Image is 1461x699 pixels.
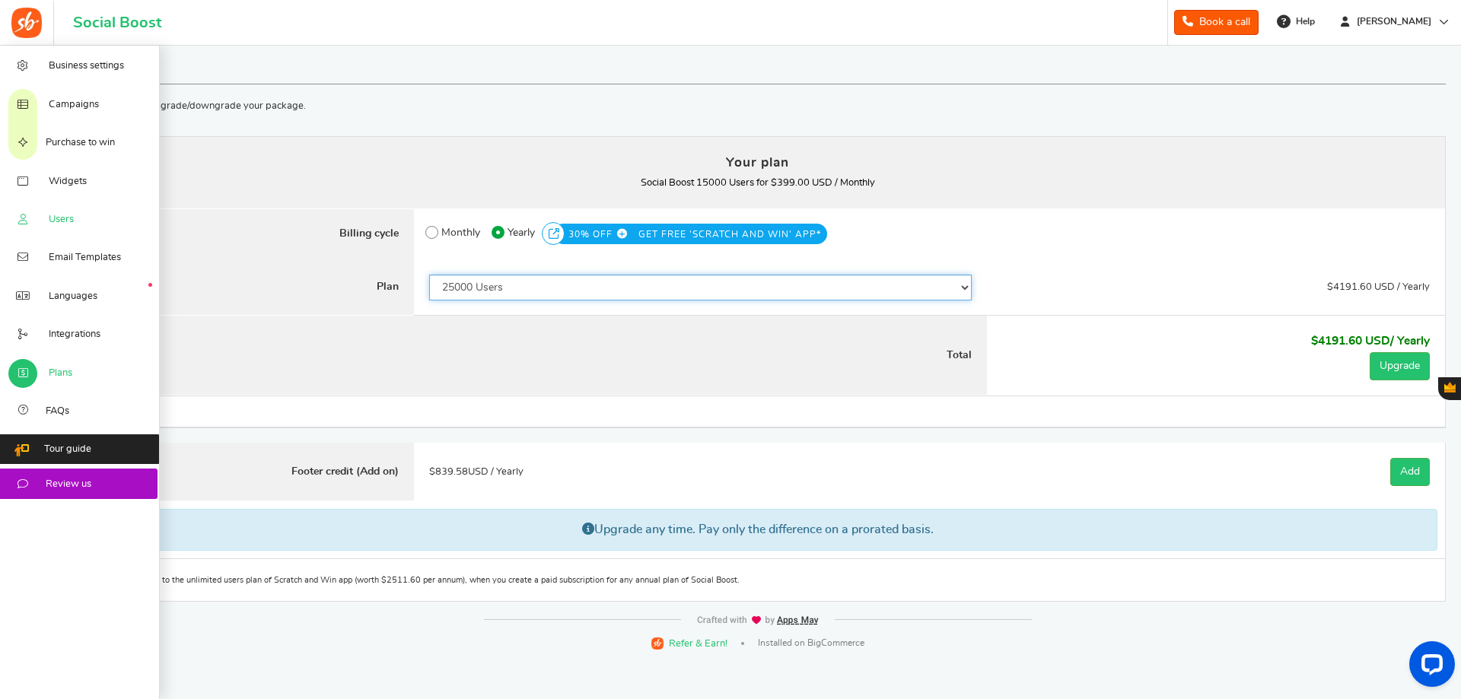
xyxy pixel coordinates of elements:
span: Users [49,213,74,227]
button: Upgrade [1370,352,1430,380]
span: 30% OFF [568,224,635,245]
h4: Your plan [85,152,1431,173]
img: img-footer.webp [696,615,820,625]
button: Gratisfaction [1438,377,1461,400]
b: $4191.60 USD [1311,335,1430,347]
span: Gratisfaction [1444,382,1456,392]
b: Social Boost 15000 Users for $399.00 USD / Monthly [641,178,875,188]
span: GET FREE 'SCRATCH AND WIN' APP* [638,224,821,245]
h1: Plans [69,49,1446,84]
a: Add [1390,458,1430,486]
span: Purchase to win [46,136,115,150]
label: Footer credit (Add on) [70,443,414,501]
iframe: LiveChat chat widget [1397,635,1461,699]
span: 839.58 [435,467,468,477]
span: FAQs [46,405,69,418]
h1: Social Boost [73,14,161,31]
label: Total [70,316,987,396]
span: Email Templates [49,251,121,265]
span: Monthly [441,222,480,243]
label: Billing cycle [70,208,414,260]
span: Review us [46,478,91,491]
span: $4191.60 USD / Yearly [1327,282,1430,292]
a: Refer & Earn! [651,636,727,650]
span: Business settings [49,59,124,73]
a: 30% OFF GET FREE 'SCRATCH AND WIN' APP* [568,227,821,236]
span: Campaigns [49,98,99,112]
span: Plans [49,367,72,380]
span: Widgets [49,175,87,189]
label: Plan [70,259,414,316]
span: Integrations [49,328,100,342]
span: Yearly [508,222,535,243]
span: $ USD / Yearly [429,467,524,477]
a: Help [1271,9,1323,33]
span: Help [1292,15,1315,28]
span: | [741,642,744,645]
em: New [148,283,152,287]
span: Installed on BigCommerce [758,637,864,650]
span: / Yearly [1390,335,1430,347]
span: [PERSON_NAME] [1351,15,1437,28]
p: Upgrade any time. Pay only the difference on a prorated basis. [78,509,1437,550]
span: Use this section to upgrade/downgrade your package. [69,101,306,111]
a: Book a call [1174,10,1259,35]
span: Languages [49,290,97,303]
div: *Get a free upgrade to the unlimited users plan of Scratch and Win app (worth $2511.60 per annum)... [69,559,1446,602]
span: Tour guide [44,443,91,456]
img: Social Boost [11,8,42,38]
